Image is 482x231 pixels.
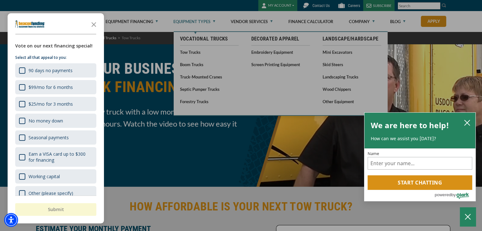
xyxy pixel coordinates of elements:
[15,203,96,216] button: Submit
[15,130,96,145] div: Seasonal payments
[434,190,475,201] a: Powered by Olark - open in a new tab
[29,67,73,73] div: 90 days no payments
[434,191,451,199] span: powered
[368,157,472,170] input: Name
[15,42,96,49] div: Vote on our next financing special!
[15,63,96,78] div: 90 days no payments
[29,190,73,196] div: Other (please specify)
[29,173,60,179] div: Working capital
[460,207,476,226] button: Close Chatbox
[29,151,93,163] div: Earn a VISA card up to $300 for financing
[8,13,104,223] div: Survey
[451,191,456,199] span: by
[4,213,18,227] div: Accessibility Menu
[371,135,469,142] p: How can we assist you [DATE]?
[15,147,96,167] div: Earn a VISA card up to $300 for financing
[15,169,96,184] div: Working capital
[29,118,63,124] div: No money down
[29,84,73,90] div: $99/mo for 6 months
[29,134,69,140] div: Seasonal payments
[87,18,100,30] button: Close the survey
[15,114,96,128] div: No money down
[15,80,96,94] div: $99/mo for 6 months
[15,54,96,61] p: Select all that appeal to you:
[368,152,472,156] label: Name
[15,97,96,111] div: $25/mo for 3 months
[364,112,476,202] div: olark chatbox
[29,101,73,107] div: $25/mo for 3 months
[15,20,45,28] img: Company logo
[15,186,96,200] div: Other (please specify)
[462,118,472,127] button: close chatbox
[371,119,449,132] h2: We are here to help!
[368,175,472,190] button: Start chatting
